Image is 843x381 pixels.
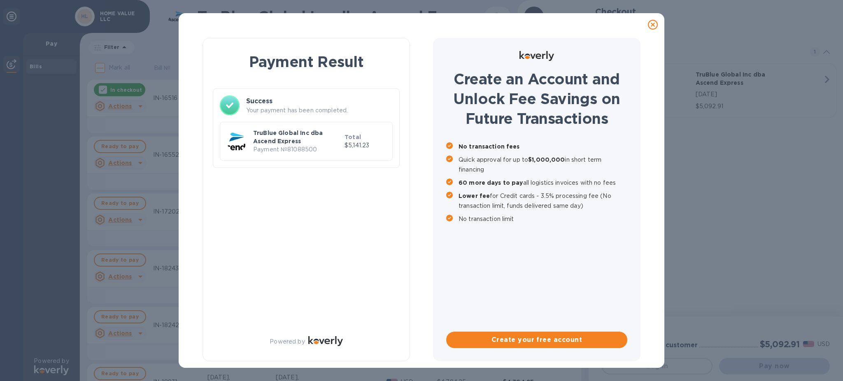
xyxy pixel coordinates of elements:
p: all logistics invoices with no fees [459,178,627,188]
b: 60 more days to pay [459,179,523,186]
b: Total [345,134,361,140]
span: Create your free account [453,335,621,345]
button: Create your free account [446,332,627,348]
p: $5,141.23 [345,141,386,150]
p: Quick approval for up to in short term financing [459,155,627,174]
p: No transaction limit [459,214,627,224]
p: for Credit cards - 3.5% processing fee (No transaction limit, funds delivered same day) [459,191,627,211]
img: Logo [519,51,554,61]
p: Your payment has been completed. [246,106,393,115]
h1: Create an Account and Unlock Fee Savings on Future Transactions [446,69,627,128]
b: No transaction fees [459,143,520,150]
b: $1,000,000 [528,156,565,163]
p: Powered by [270,337,305,346]
h3: Success [246,96,393,106]
p: TruBlue Global Inc dba Ascend Express [253,129,341,145]
h1: Payment Result [216,51,396,72]
b: Lower fee [459,193,490,199]
p: Payment № 81088500 [253,145,341,154]
img: Logo [308,336,343,346]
